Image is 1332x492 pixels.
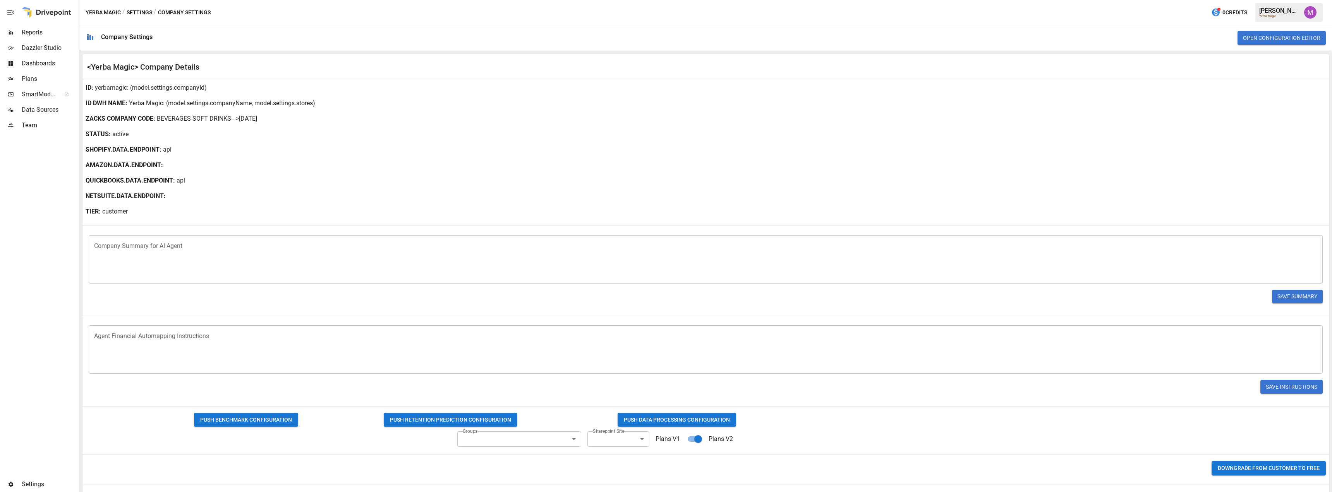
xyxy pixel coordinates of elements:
[1304,6,1317,19] img: Umer Muhammed
[231,114,257,123] p: --->[DATE]
[22,28,77,37] span: Reports
[55,89,61,98] span: ™
[1260,380,1323,394] button: Save Instructions
[95,83,127,92] p: yerbamagic
[86,83,93,92] b: ID :
[101,33,153,41] div: Company Settings
[194,413,298,427] button: PUSH BENCHMARK CONFIGURATION
[1299,2,1321,23] button: Umer Muhammed
[86,130,111,139] b: STATUS :
[86,191,166,201] b: NETSUITE.DATA.ENDPOINT :
[593,428,624,434] label: Sharepoint Site
[163,99,315,108] p: : (model.settings.companyName, model.settings.stores)
[22,43,77,53] span: Dazzler Studio
[1208,5,1250,20] button: 0Credits
[22,59,77,68] span: Dashboards
[1272,290,1323,304] button: Save Summary
[86,176,175,185] b: QUICKBOOKS.DATA.ENDPOINT :
[1212,461,1326,475] button: Downgrade from CUSTOMER to FREE
[618,413,736,427] button: PUSH DATA PROCESSING CONFIGURATION
[22,90,56,99] span: SmartModel
[86,114,155,123] b: ZACKS COMPANY CODE :
[127,8,152,17] button: Settings
[656,434,680,444] p: Plans V1
[22,121,77,130] span: Team
[384,413,517,427] button: PUSH RETENTION PREDICTION CONFIGURATION
[112,130,129,139] p: active
[129,99,163,108] p: Yerba Magic
[22,105,77,114] span: Data Sources
[102,207,128,216] p: customer
[122,8,125,17] div: /
[86,8,121,17] button: Yerba Magic
[1222,8,1247,17] span: 0 Credits
[1238,31,1326,45] button: Open Configuration Editor
[177,176,185,185] p: api
[22,74,77,84] span: Plans
[127,83,207,92] p: : (model.settings.companyId)
[154,8,156,17] div: /
[87,62,706,72] div: <Yerba Magic> Company Details
[86,207,101,216] b: TIER:
[157,114,231,123] p: BEVERAGES-SOFT DRINKS
[463,428,477,434] label: Groups
[163,145,172,154] p: api
[1259,14,1299,18] div: Yerba Magic
[86,145,161,154] b: SHOPIFY.DATA.ENDPOINT :
[709,434,733,444] p: Plans V2
[1259,7,1299,14] div: [PERSON_NAME]
[22,480,77,489] span: Settings
[86,161,163,170] b: AMAZON.DATA.ENDPOINT :
[86,99,127,108] b: ID DWH NAME :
